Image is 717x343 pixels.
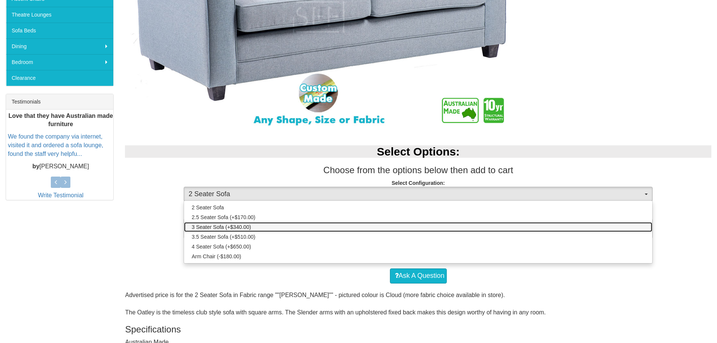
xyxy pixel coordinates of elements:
[8,134,104,157] a: We found the company via internet, visited it and ordered a sofa lounge, found the staff very hel...
[38,192,84,198] a: Write Testimonial
[192,243,251,250] span: 4 Seater Sofa (+$650.00)
[8,162,113,171] p: [PERSON_NAME]
[192,223,251,231] span: 3 Seater Sofa (+$340.00)
[192,233,255,241] span: 3.5 Seater Sofa (+$510.00)
[192,204,224,211] span: 2 Seater Sofa
[192,253,241,260] span: Arm Chair (-$180.00)
[377,145,460,158] b: Select Options:
[6,23,113,38] a: Sofa Beds
[125,325,711,334] h3: Specifications
[391,180,445,186] strong: Select Configuration:
[125,165,711,175] h3: Choose from the options below then add to cart
[6,70,113,86] a: Clearance
[8,113,113,128] b: Love that they have Australian made furniture
[184,187,653,202] button: 2 Seater Sofa
[189,189,643,199] span: 2 Seater Sofa
[6,38,113,54] a: Dining
[32,163,40,169] b: by
[6,7,113,23] a: Theatre Lounges
[6,94,113,110] div: Testimonials
[192,213,255,221] span: 2.5 Seater Sofa (+$170.00)
[6,54,113,70] a: Bedroom
[390,268,447,284] a: Ask A Question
